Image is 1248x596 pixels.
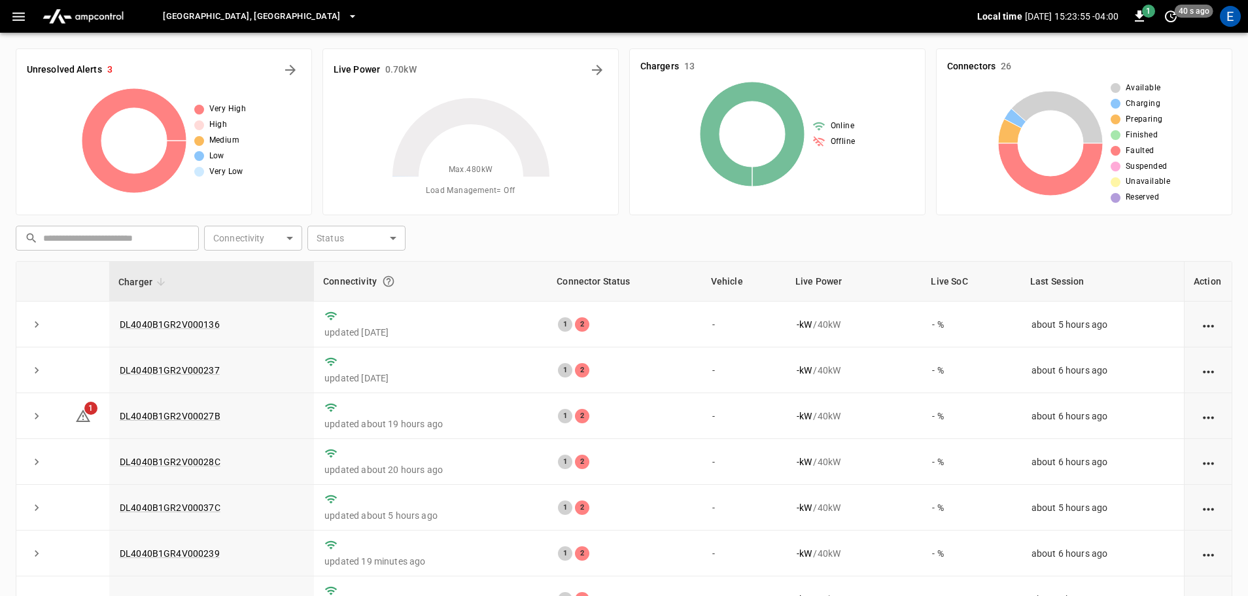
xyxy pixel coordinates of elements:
[324,555,537,568] p: updated 19 minutes ago
[558,363,572,377] div: 1
[684,60,695,74] h6: 13
[449,164,493,177] span: Max. 480 kW
[797,364,911,377] div: / 40 kW
[377,270,400,293] button: Connection between the charger and our software.
[702,262,786,302] th: Vehicle
[575,546,589,561] div: 2
[1126,82,1161,95] span: Available
[558,317,572,332] div: 1
[1200,364,1217,377] div: action cell options
[797,410,911,423] div: / 40 kW
[575,363,589,377] div: 2
[334,63,380,77] h6: Live Power
[575,409,589,423] div: 2
[558,546,572,561] div: 1
[27,498,46,517] button: expand row
[1175,5,1213,18] span: 40 s ago
[1126,160,1168,173] span: Suspended
[1142,5,1155,18] span: 1
[1184,262,1232,302] th: Action
[1126,113,1163,126] span: Preparing
[702,347,786,393] td: -
[163,9,340,24] span: [GEOGRAPHIC_DATA], [GEOGRAPHIC_DATA]
[640,60,679,74] h6: Chargers
[1025,10,1118,23] p: [DATE] 15:23:55 -04:00
[37,4,129,29] img: ampcontrol.io logo
[75,410,91,421] a: 1
[558,409,572,423] div: 1
[702,439,786,485] td: -
[797,455,812,468] p: - kW
[547,262,702,302] th: Connector Status
[558,455,572,469] div: 1
[947,60,996,74] h6: Connectors
[797,318,812,331] p: - kW
[702,485,786,531] td: -
[84,402,97,415] span: 1
[797,455,911,468] div: / 40 kW
[209,150,224,163] span: Low
[797,364,812,377] p: - kW
[209,118,228,131] span: High
[1126,175,1170,188] span: Unavailable
[1200,455,1217,468] div: action cell options
[324,463,537,476] p: updated about 20 hours ago
[797,547,911,560] div: / 40 kW
[922,531,1020,576] td: - %
[118,274,169,290] span: Charger
[922,485,1020,531] td: - %
[797,410,812,423] p: - kW
[323,270,538,293] div: Connectivity
[120,548,220,559] a: DL4040B1GR4V000239
[324,417,537,430] p: updated about 19 hours ago
[280,60,301,80] button: All Alerts
[120,411,220,421] a: DL4040B1GR2V00027B
[385,63,417,77] h6: 0.70 kW
[1220,6,1241,27] div: profile-icon
[702,302,786,347] td: -
[587,60,608,80] button: Energy Overview
[797,501,812,514] p: - kW
[1126,97,1160,111] span: Charging
[1021,439,1184,485] td: about 6 hours ago
[831,120,854,133] span: Online
[797,547,812,560] p: - kW
[209,103,247,116] span: Very High
[831,135,856,149] span: Offline
[27,544,46,563] button: expand row
[702,393,786,439] td: -
[209,134,239,147] span: Medium
[922,262,1020,302] th: Live SoC
[27,452,46,472] button: expand row
[1021,393,1184,439] td: about 6 hours ago
[1200,547,1217,560] div: action cell options
[797,501,911,514] div: / 40 kW
[27,406,46,426] button: expand row
[575,455,589,469] div: 2
[922,347,1020,393] td: - %
[1126,129,1158,142] span: Finished
[977,10,1022,23] p: Local time
[120,457,220,467] a: DL4040B1GR2V00028C
[1021,485,1184,531] td: about 5 hours ago
[209,166,243,179] span: Very Low
[107,63,113,77] h6: 3
[786,262,922,302] th: Live Power
[797,318,911,331] div: / 40 kW
[1126,145,1154,158] span: Faulted
[1021,262,1184,302] th: Last Session
[27,63,102,77] h6: Unresolved Alerts
[922,439,1020,485] td: - %
[1021,531,1184,576] td: about 6 hours ago
[1021,302,1184,347] td: about 5 hours ago
[1200,410,1217,423] div: action cell options
[702,531,786,576] td: -
[158,4,362,29] button: [GEOGRAPHIC_DATA], [GEOGRAPHIC_DATA]
[1160,6,1181,27] button: set refresh interval
[27,315,46,334] button: expand row
[922,302,1020,347] td: - %
[922,393,1020,439] td: - %
[120,365,220,376] a: DL4040B1GR2V000237
[1200,501,1217,514] div: action cell options
[558,500,572,515] div: 1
